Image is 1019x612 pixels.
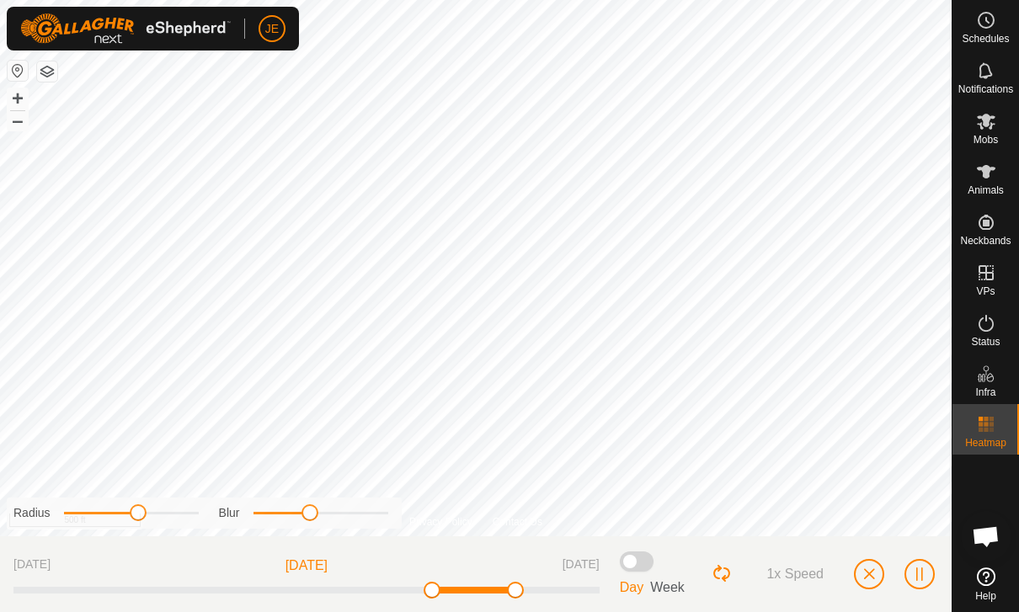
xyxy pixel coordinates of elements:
span: Heatmap [965,438,1006,448]
span: VPs [976,286,995,296]
button: – [8,110,28,130]
span: JE [265,20,279,38]
button: Reset Map [8,61,28,81]
span: Status [971,337,1000,347]
span: Infra [975,387,995,397]
label: Radius [13,504,51,522]
span: Help [975,591,996,601]
button: Map Layers [37,61,57,82]
span: [DATE] [563,556,600,576]
span: Neckbands [960,236,1011,246]
span: Notifications [958,84,1013,94]
span: Mobs [974,135,998,145]
button: + [8,88,28,109]
span: Week [650,580,685,594]
span: [DATE] [13,556,51,576]
span: Schedules [962,34,1009,44]
a: Privacy Policy [409,514,472,530]
span: [DATE] [285,556,328,576]
label: Blur [219,504,240,522]
button: Speed Button [746,560,837,588]
button: Loop Button [712,563,734,585]
span: Animals [968,185,1004,195]
div: Open chat [961,511,1011,561]
span: Day [620,580,643,594]
span: 1x Speed [766,567,824,582]
img: Gallagher Logo [20,13,231,44]
a: Contact Us [493,514,542,530]
a: Help [952,561,1019,608]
